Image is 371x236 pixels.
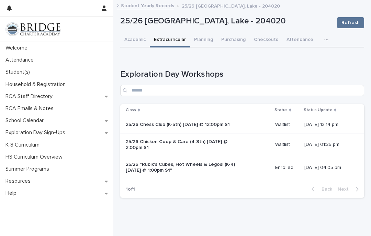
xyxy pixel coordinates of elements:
p: BCA Emails & Notes [3,105,59,112]
p: Help [3,190,22,196]
p: Waitlist [275,142,299,148]
input: Search [120,85,364,96]
p: [DATE] 01:25 pm [304,142,353,148]
p: Attendance [3,57,39,63]
span: Next [338,187,353,192]
p: K-8 Curriculum [3,142,45,148]
p: Class [126,106,136,114]
p: Resources [3,178,36,184]
button: Attendance [282,33,317,47]
p: 25/26 "Rubik’s Cubes, Hot Wheels & Legos! (K-4) [DATE] @ 1:00pm S1" [126,162,240,173]
p: 25/26 Chicken Coop & Care (4-8th) [DATE] @ 2:00pm S1 [126,139,240,151]
p: Household & Registration [3,81,71,88]
p: Status Update [304,106,333,114]
a: > Student Yearly Records [117,1,174,9]
p: 25/26 [GEOGRAPHIC_DATA], Lake - 204020 [182,2,280,9]
button: Academic [120,33,150,47]
button: Purchasing [217,33,250,47]
tr: 25/26 Chess Club (K-5th) [DATE] @ 12:00pm S1Waitlist[DATE] 12:14 pm [120,116,364,133]
h1: Exploration Day Workshops [120,69,364,79]
p: School Calendar [3,117,49,124]
tr: 25/26 Chicken Coop & Care (4-8th) [DATE] @ 2:00pm S1Waitlist[DATE] 01:25 pm [120,133,364,156]
p: 1 of 1 [120,181,140,198]
p: Welcome [3,45,33,51]
span: Back [317,187,332,192]
img: V1C1m3IdTEidaUdm9Hs0 [5,22,60,36]
p: Summer Programs [3,166,55,172]
button: Extracurricular [150,33,190,47]
span: Refresh [341,19,360,26]
p: 25/26 [GEOGRAPHIC_DATA], Lake - 204020 [120,16,331,26]
p: HS Curriculum Overview [3,154,68,160]
p: 25/26 Chess Club (K-5th) [DATE] @ 12:00pm S1 [126,122,240,128]
p: Exploration Day Sign-Ups [3,129,71,136]
button: Refresh [337,17,364,28]
p: [DATE] 12:14 pm [304,122,353,128]
p: Status [274,106,288,114]
p: Waitlist [275,122,299,128]
button: Next [335,186,364,192]
p: [DATE] 04:05 pm [304,165,353,171]
button: Planning [190,33,217,47]
button: Checkouts [250,33,282,47]
p: Student(s) [3,69,35,75]
tr: 25/26 "Rubik’s Cubes, Hot Wheels & Legos! (K-4) [DATE] @ 1:00pm S1"Enrolled[DATE] 04:05 pm [120,156,364,179]
p: BCA Staff Directory [3,93,58,100]
p: Enrolled [275,165,299,171]
button: Back [306,186,335,192]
